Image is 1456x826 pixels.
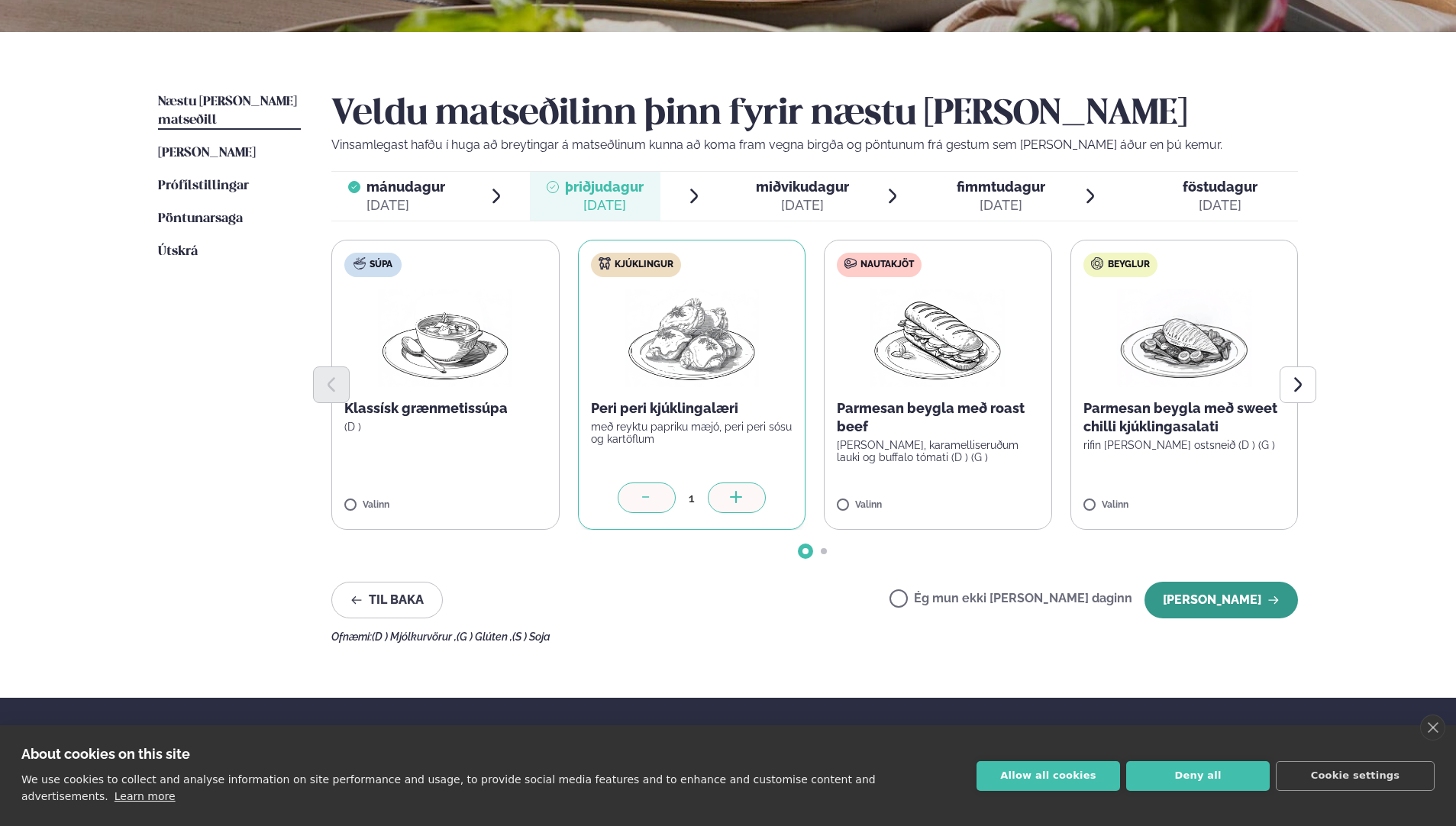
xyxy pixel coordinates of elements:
[1083,399,1286,436] p: Parmesan beygla með sweet chilli kjúklingasalati
[512,631,550,643] span: (S ) Soja
[1108,259,1150,271] span: Beyglur
[844,257,857,269] img: beef.svg
[625,289,759,387] img: Chicken-thighs.png
[1083,439,1286,451] p: rifin [PERSON_NAME] ostsneið (D ) (G )
[957,196,1045,215] div: [DATE]
[615,259,673,271] span: Kjúklingur
[1183,196,1257,215] div: [DATE]
[366,179,445,195] span: mánudagur
[457,631,512,643] span: (G ) Glúten ,
[977,761,1120,791] button: Allow all cookies
[158,179,249,192] span: Prófílstillingar
[21,773,876,802] p: We use cookies to collect and analyse information on site performance and usage, to provide socia...
[158,177,249,195] a: Prófílstillingar
[1420,715,1445,740] a: close
[1091,257,1104,269] img: bagle-new-16px.svg
[599,257,611,269] img: chicken.svg
[837,399,1039,436] p: Parmesan beygla með roast beef
[158,210,243,228] a: Pöntunarsaga
[1280,366,1316,403] button: Next slide
[331,136,1298,154] p: Vinsamlegast hafðu í huga að breytingar á matseðlinum kunna að koma fram vegna birgða og pöntunum...
[860,259,914,271] span: Nautakjöt
[313,366,350,403] button: Previous slide
[756,196,849,215] div: [DATE]
[565,196,644,215] div: [DATE]
[802,548,809,554] span: Go to slide 1
[676,489,708,507] div: 1
[1183,179,1257,195] span: föstudagur
[591,399,793,418] p: Peri peri kjúklingalæri
[370,259,392,271] span: Súpa
[870,289,1005,387] img: Panini.png
[591,421,793,445] p: með reyktu papriku mæjó, peri peri sósu og kartöflum
[344,421,547,433] p: (D )
[1117,289,1251,387] img: Chicken-breast.png
[331,582,443,618] button: Til baka
[378,289,512,387] img: Soup.png
[756,179,849,195] span: miðvikudagur
[957,179,1045,195] span: fimmtudagur
[158,93,301,130] a: Næstu [PERSON_NAME] matseðill
[158,147,256,160] span: [PERSON_NAME]
[1276,761,1435,791] button: Cookie settings
[158,144,256,163] a: [PERSON_NAME]
[354,257,366,269] img: soup.svg
[21,746,190,762] strong: About cookies on this site
[344,399,547,418] p: Klassísk grænmetissúpa
[115,790,176,802] a: Learn more
[331,93,1298,136] h2: Veldu matseðilinn þinn fyrir næstu [PERSON_NAME]
[372,631,457,643] span: (D ) Mjólkurvörur ,
[158,212,243,225] span: Pöntunarsaga
[158,243,198,261] a: Útskrá
[837,439,1039,463] p: [PERSON_NAME], karamelliseruðum lauki og buffalo tómati (D ) (G )
[565,179,644,195] span: þriðjudagur
[366,196,445,215] div: [DATE]
[1126,761,1270,791] button: Deny all
[158,245,198,258] span: Útskrá
[158,95,297,127] span: Næstu [PERSON_NAME] matseðill
[331,631,1298,643] div: Ofnæmi:
[1144,582,1298,618] button: [PERSON_NAME]
[821,548,827,554] span: Go to slide 2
